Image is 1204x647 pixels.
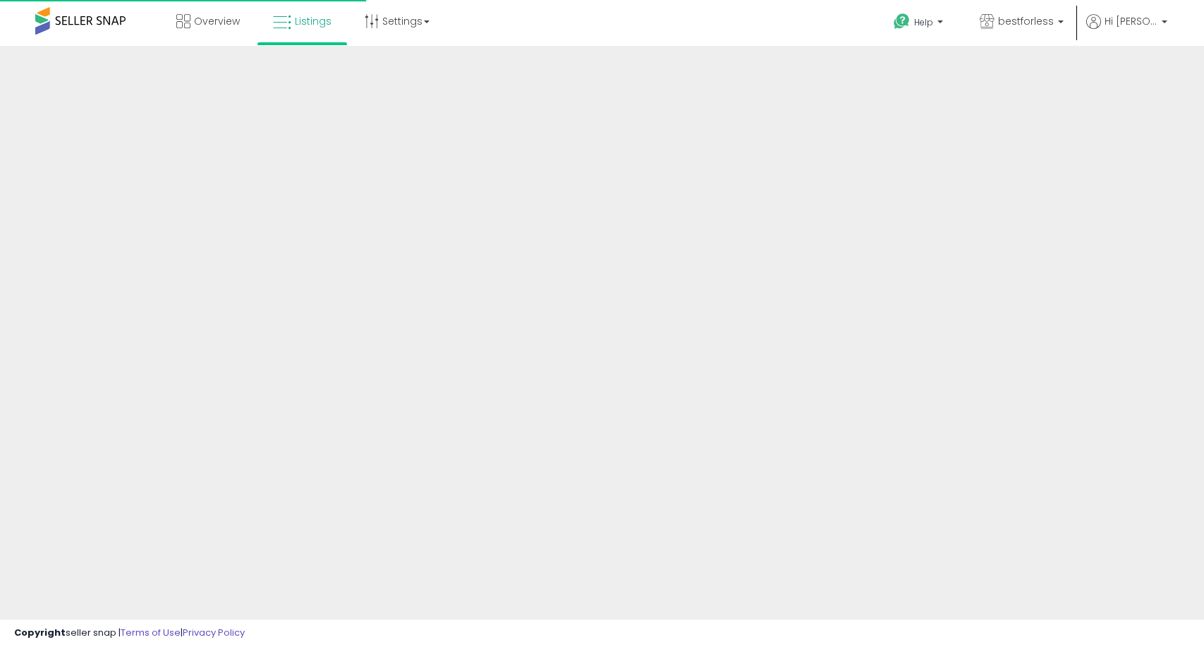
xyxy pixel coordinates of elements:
a: Privacy Policy [183,626,245,639]
span: Overview [194,14,240,28]
a: Hi [PERSON_NAME] [1086,14,1167,46]
div: seller snap | | [14,627,245,640]
a: Help [882,2,957,46]
i: Get Help [893,13,911,30]
a: Terms of Use [121,626,181,639]
span: Help [914,16,933,28]
strong: Copyright [14,626,66,639]
span: Listings [295,14,332,28]
span: bestforless [998,14,1054,28]
span: Hi [PERSON_NAME] [1105,14,1157,28]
